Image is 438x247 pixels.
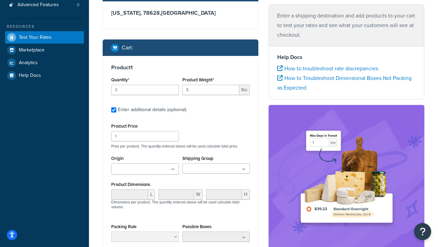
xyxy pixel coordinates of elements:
h3: Product 1 [111,64,250,71]
p: Price per product. The quantity entered above will be used calculate total price. [109,144,252,149]
a: Analytics [5,57,84,69]
p: Enter a shipping destination and add products to your cart to test your rates and see what your c... [277,11,416,40]
a: Marketplace [5,44,84,56]
input: Enter additional details (optional) [111,107,116,113]
label: Origin [111,156,124,161]
a: Test Your Rates [5,31,84,44]
label: Quantity* [111,77,129,82]
a: How to Troubleshoot Dimensional Boxes Not Packing as Expected [277,74,412,92]
span: Marketplace [19,47,44,53]
h2: Cart : [122,45,133,51]
span: H [242,189,250,200]
input: 0 [111,85,179,95]
span: 0 [77,2,79,8]
a: Help Docs [5,69,84,82]
span: Test Your Rates [19,35,52,40]
button: Open Resource Center [414,223,431,240]
span: lbs [239,85,250,95]
input: 0.00 [182,85,240,95]
p: Dimensions per product. The quantity entered above will be used calculate total volume. [109,200,252,209]
span: Advanced Features [17,2,59,8]
img: feature-image-ddt-36eae7f7280da8017bfb280eaccd9c446f90b1fe08728e4019434db127062ab4.png [295,115,398,239]
a: How to troubleshoot rate discrepancies [277,64,378,72]
label: Product Price [111,123,138,129]
label: Possible Boxes [182,224,211,229]
span: Analytics [19,60,38,66]
span: W [194,189,203,200]
h4: Help Docs [277,53,416,61]
label: Product Weight* [182,77,214,82]
label: Product Dimensions [111,182,150,187]
h3: [US_STATE], 78628 , [GEOGRAPHIC_DATA] [111,10,250,16]
span: L [148,189,155,200]
label: Shipping Group [182,156,214,161]
div: Enter additional details (optional) [118,105,186,115]
span: Help Docs [19,73,41,79]
div: Resources [5,24,84,30]
label: Packing Rule [111,224,137,229]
